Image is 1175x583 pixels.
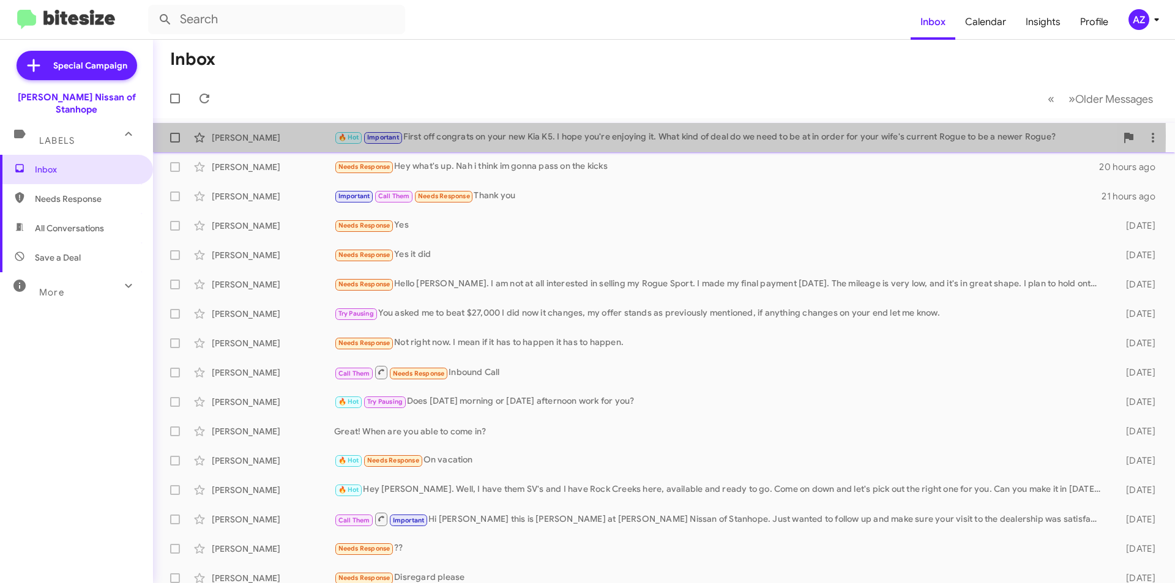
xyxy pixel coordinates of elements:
div: [PERSON_NAME] [212,161,334,173]
span: Needs Response [338,221,390,229]
a: Calendar [955,4,1016,40]
span: Needs Response [393,369,445,377]
div: [DATE] [1106,278,1165,291]
div: Hey [PERSON_NAME]. Well, I have them SV's and I have Rock Creeks here, available and ready to go.... [334,483,1106,497]
span: All Conversations [35,222,104,234]
span: Needs Response [338,280,390,288]
span: Needs Response [338,163,390,171]
span: Inbox [35,163,139,176]
span: Labels [39,135,75,146]
div: [PERSON_NAME] [212,337,334,349]
div: Inbound Call [334,365,1106,380]
span: 🔥 Hot [338,133,359,141]
div: [DATE] [1106,543,1165,555]
div: 21 hours ago [1102,190,1165,202]
div: AZ [1128,9,1149,30]
span: Needs Response [338,574,390,582]
div: Hi [PERSON_NAME] this is [PERSON_NAME] at [PERSON_NAME] Nissan of Stanhope. Just wanted to follow... [334,511,1106,527]
div: On vacation [334,453,1106,467]
button: Previous [1040,86,1062,111]
span: Call Them [338,369,370,377]
span: Special Campaign [53,59,127,72]
div: [PERSON_NAME] [212,132,334,144]
span: Important [338,192,370,200]
span: Needs Response [338,251,390,259]
div: [PERSON_NAME] [212,220,334,232]
div: Yes [334,218,1106,232]
div: [PERSON_NAME] [212,366,334,379]
div: Hello [PERSON_NAME]. I am not at all interested in selling my Rogue Sport. I made my final paymen... [334,277,1106,291]
span: Needs Response [338,544,390,552]
div: [DATE] [1106,396,1165,408]
div: Does [DATE] morning or [DATE] afternoon work for you? [334,395,1106,409]
div: [DATE] [1106,249,1165,261]
a: Special Campaign [17,51,137,80]
a: Profile [1070,4,1118,40]
div: Great! When are you able to come in? [334,425,1106,437]
span: Older Messages [1075,92,1153,106]
span: Important [393,516,425,524]
div: [DATE] [1106,337,1165,349]
div: [PERSON_NAME] [212,190,334,202]
span: Try Pausing [338,310,374,317]
span: Save a Deal [35,251,81,264]
span: Needs Response [338,339,390,347]
input: Search [148,5,405,34]
div: [PERSON_NAME] [212,249,334,261]
div: [DATE] [1106,425,1165,437]
span: » [1069,91,1075,106]
div: [DATE] [1106,513,1165,525]
span: 🔥 Hot [338,486,359,494]
div: Yes it did [334,248,1106,262]
div: You asked me to beat $27,000 I did now it changes, my offer stands as previously mentioned, if an... [334,306,1106,321]
h1: Inbox [170,50,215,69]
span: Important [367,133,399,141]
span: Needs Response [35,193,139,205]
nav: Page navigation example [1041,86,1160,111]
span: 🔥 Hot [338,456,359,464]
span: Call Them [378,192,410,200]
div: [DATE] [1106,455,1165,467]
div: [DATE] [1106,484,1165,496]
div: [PERSON_NAME] [212,278,334,291]
div: [PERSON_NAME] [212,543,334,555]
span: Call Them [338,516,370,524]
div: Hey what's up. Nah i think im gonna pass on the kicks [334,160,1099,174]
a: Insights [1016,4,1070,40]
div: [PERSON_NAME] [212,455,334,467]
div: [PERSON_NAME] [212,425,334,437]
button: Next [1061,86,1160,111]
div: [PERSON_NAME] [212,396,334,408]
span: More [39,287,64,298]
div: [DATE] [1106,366,1165,379]
div: 20 hours ago [1099,161,1165,173]
span: 🔥 Hot [338,398,359,406]
span: Needs Response [367,456,419,464]
div: [PERSON_NAME] [212,484,334,496]
div: [DATE] [1106,220,1165,232]
span: Needs Response [418,192,470,200]
div: [PERSON_NAME] [212,308,334,320]
div: [DATE] [1106,308,1165,320]
a: Inbox [911,4,955,40]
span: « [1048,91,1054,106]
div: First off congrats on your new Kia K5. I hope you're enjoying it. What kind of deal do we need to... [334,130,1116,144]
div: [PERSON_NAME] [212,513,334,525]
div: Not right now. I mean if it has to happen it has to happen. [334,336,1106,350]
button: AZ [1118,9,1162,30]
div: Thank you [334,189,1102,203]
span: Try Pausing [367,398,403,406]
div: ?? [334,541,1106,555]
